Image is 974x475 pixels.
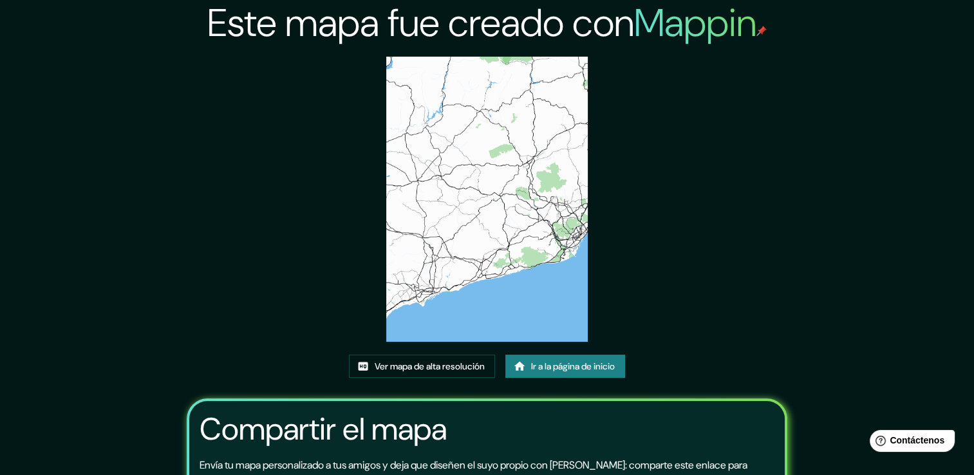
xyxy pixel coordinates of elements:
[375,359,485,375] font: Ver mapa de alta resolución
[531,359,615,375] font: Ir a la página de inicio
[756,26,767,36] img: mappin-pin
[859,425,960,461] iframe: Help widget launcher
[349,355,495,378] a: Ver mapa de alta resolución
[505,355,625,378] a: Ir a la página de inicio
[386,57,588,342] img: created-map
[200,411,447,447] h3: Compartir el mapa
